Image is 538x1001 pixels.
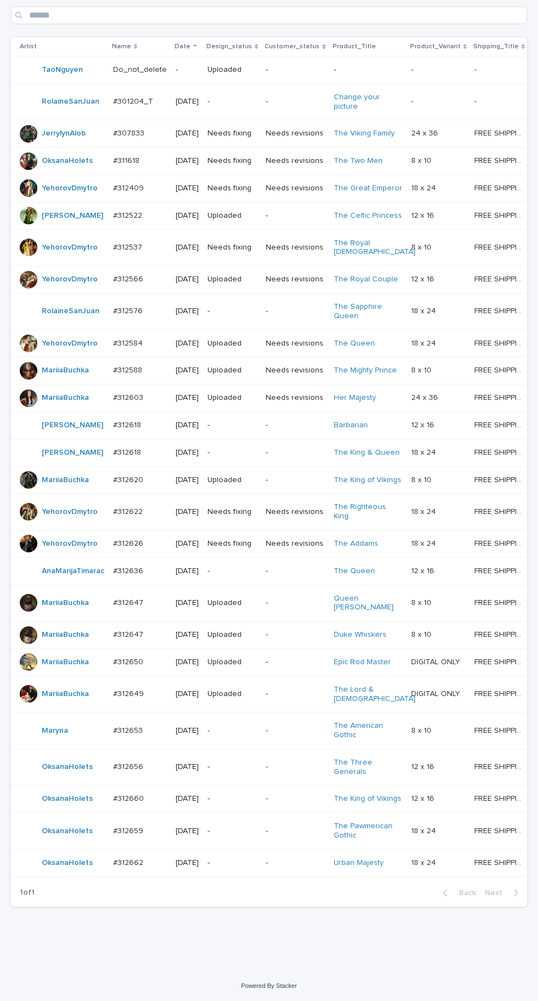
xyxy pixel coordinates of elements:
[334,93,402,111] a: Change your picture
[113,792,146,804] p: #312660
[411,95,416,106] p: -
[42,567,104,576] a: AnaMarijaTimarac
[474,824,527,836] p: FREE SHIPPING - preview in 1-2 business days, after your approval delivery will take 5-10 b.d.
[411,127,440,138] p: 24 x 36
[176,567,199,576] p: [DATE]
[334,685,416,704] a: The Lord & [DEMOGRAPHIC_DATA]
[266,630,324,640] p: -
[474,760,527,772] p: FREE SHIPPING - preview in 1-2 business days, after your approval delivery will take 5-10 b.d.
[176,393,199,403] p: [DATE]
[411,473,434,485] p: 8 x 10
[42,658,89,667] a: MariiaBuchka
[42,448,103,457] a: [PERSON_NAME]
[334,721,402,740] a: The American Gothic
[266,476,324,485] p: -
[334,184,402,193] a: The Great Emperor
[266,129,324,138] p: Needs revisions
[334,302,402,321] a: The Sapphire Queen
[42,858,93,868] a: OksanaHolets
[208,307,257,316] p: -
[42,726,68,736] a: Maryna
[208,762,257,772] p: -
[113,419,143,430] p: #312618
[266,366,324,375] p: Needs revisions
[334,448,400,457] a: The King & Queen
[474,391,527,403] p: FREE SHIPPING - preview in 1-2 business days, after your approval delivery will take 5-10 b.d.
[176,630,199,640] p: [DATE]
[334,594,402,613] a: Queen [PERSON_NAME]
[208,858,257,868] p: -
[176,448,199,457] p: [DATE]
[266,339,324,348] p: Needs revisions
[42,630,89,640] a: MariiaBuchka
[42,243,98,252] a: YehorovDmytro
[266,393,324,403] p: Needs revisions
[334,129,395,138] a: The Viking Family
[113,856,145,868] p: #312662
[208,211,257,220] p: Uploaded
[11,879,43,906] p: 1 of 1
[42,827,93,836] a: OksanaHolets
[208,275,257,284] p: Uploaded
[411,391,440,403] p: 24 x 36
[334,858,384,868] a: Urban Majesty
[266,726,324,736] p: -
[266,97,324,106] p: -
[176,539,199,548] p: [DATE]
[334,567,375,576] a: The Queen
[208,689,257,699] p: Uploaded
[266,275,324,284] p: Needs revisions
[176,827,199,836] p: [DATE]
[208,598,257,608] p: Uploaded
[113,537,145,548] p: #312626
[208,129,257,138] p: Needs fixing
[42,339,98,348] a: YehorovDmytro
[411,505,438,517] p: 18 x 24
[176,507,199,517] p: [DATE]
[241,982,296,989] a: Powered By Stacker
[411,856,438,868] p: 18 x 24
[42,393,89,403] a: MariiaBuchka
[113,364,144,375] p: #312588
[411,304,438,316] p: 18 x 24
[175,41,190,53] p: Date
[113,564,145,576] p: #312636
[334,156,383,166] a: The Two Men
[42,275,98,284] a: YehorovDmytro
[42,366,89,375] a: MariiaBuchka
[266,598,324,608] p: -
[176,366,199,375] p: [DATE]
[411,792,436,804] p: 12 x 16
[474,63,479,75] p: -
[208,476,257,485] p: Uploaded
[176,275,199,284] p: [DATE]
[113,628,145,640] p: #312647
[334,275,398,284] a: The Royal Couple
[266,539,324,548] p: Needs revisions
[176,689,199,699] p: [DATE]
[474,241,527,252] p: FREE SHIPPING - preview in 1-2 business days, after your approval delivery will take 5-10 b.d.
[113,95,155,106] p: #301204_T
[176,339,199,348] p: [DATE]
[208,366,257,375] p: Uploaded
[113,154,142,166] p: #311618
[480,888,527,898] button: Next
[112,41,131,53] p: Name
[42,507,98,517] a: YehorovDmytro
[208,539,257,548] p: Needs fixing
[265,41,320,53] p: Customer_status
[208,156,257,166] p: Needs fixing
[42,539,98,548] a: YehorovDmytro
[473,41,519,53] p: Shipping_Title
[411,241,434,252] p: 8 x 10
[113,241,144,252] p: #312537
[113,127,147,138] p: #307833
[176,156,199,166] p: [DATE]
[334,502,402,521] a: The Righteous King
[334,211,402,220] a: The Celtic Princess
[334,822,402,840] a: The Pawmerican Gothic
[474,446,527,457] p: FREE SHIPPING - preview in 1-2 business days, after your approval delivery will take 5-10 b.d.
[206,41,252,53] p: Design_status
[266,762,324,772] p: -
[474,596,527,608] p: FREE SHIPPING - preview in 1-2 business days, after your approval delivery will take 5-10 b.d.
